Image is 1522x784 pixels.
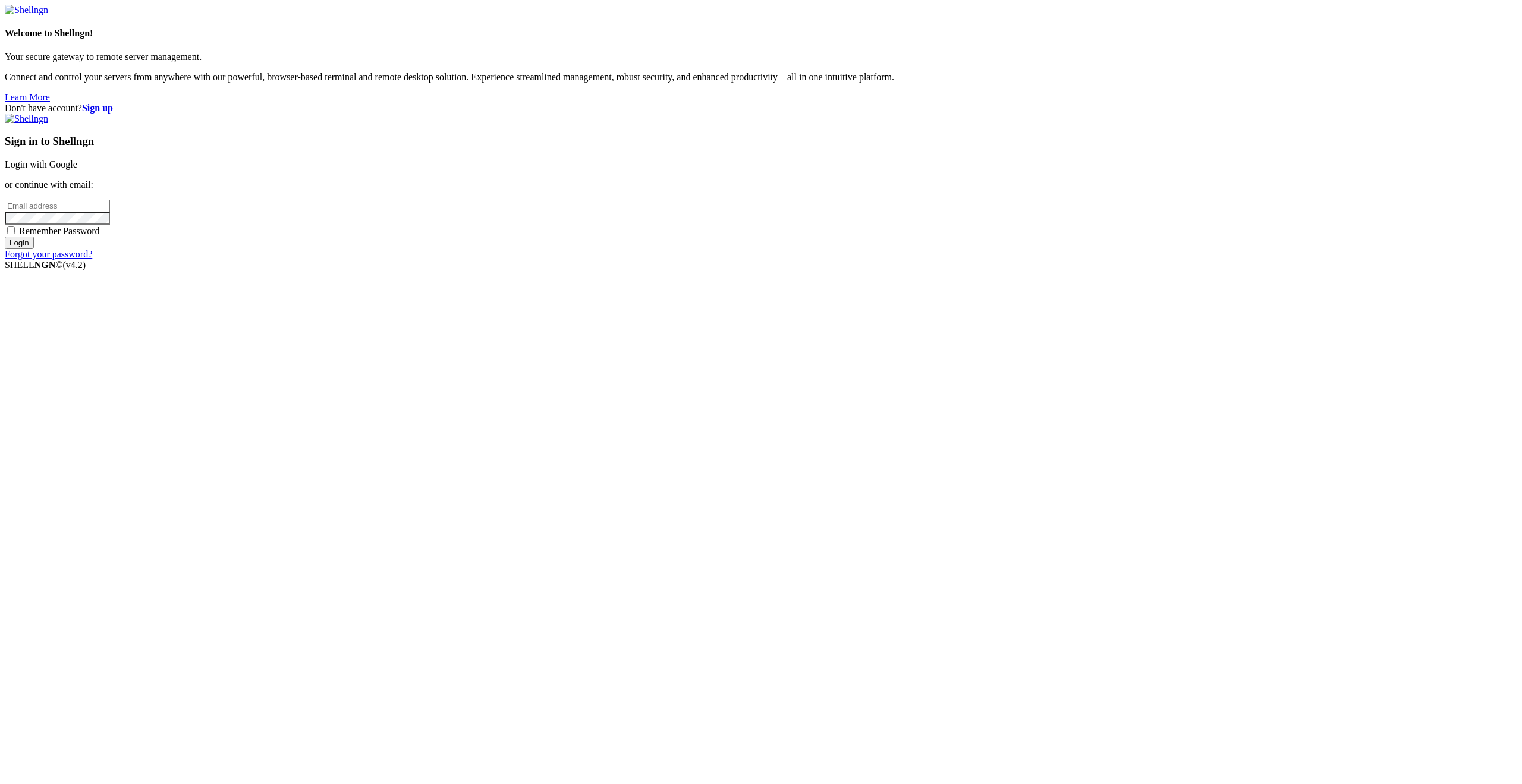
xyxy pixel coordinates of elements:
[5,180,1517,190] p: or continue with email:
[34,260,56,270] b: NGN
[5,260,86,270] span: SHELL ©
[5,237,34,249] input: Login
[82,103,113,113] a: Sign up
[5,200,110,212] input: Email address
[5,249,92,259] a: Forgot your password?
[5,114,48,124] img: Shellngn
[7,226,15,234] input: Remember Password
[5,5,48,15] img: Shellngn
[5,159,77,169] a: Login with Google
[19,226,100,236] span: Remember Password
[5,103,1517,114] div: Don't have account?
[63,260,86,270] span: 4.2.0
[5,92,50,102] a: Learn More
[5,72,1517,83] p: Connect and control your servers from anywhere with our powerful, browser-based terminal and remo...
[5,52,1517,62] p: Your secure gateway to remote server management.
[5,135,1517,148] h3: Sign in to Shellngn
[5,28,1517,39] h4: Welcome to Shellngn!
